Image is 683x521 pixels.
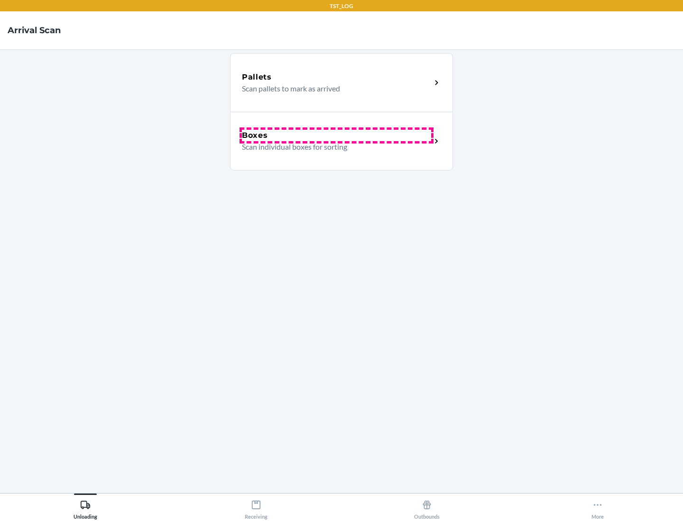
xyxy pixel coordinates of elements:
[230,53,453,112] a: PalletsScan pallets to mark as arrived
[171,494,341,520] button: Receiving
[341,494,512,520] button: Outbounds
[242,72,272,83] h5: Pallets
[330,2,353,10] p: TST_LOG
[242,83,424,94] p: Scan pallets to mark as arrived
[242,141,424,153] p: Scan individual boxes for sorting
[414,496,440,520] div: Outbounds
[512,494,683,520] button: More
[242,130,268,141] h5: Boxes
[8,24,61,36] h4: Arrival Scan
[245,496,268,520] div: Receiving
[591,496,604,520] div: More
[230,112,453,171] a: BoxesScan individual boxes for sorting
[74,496,97,520] div: Unloading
